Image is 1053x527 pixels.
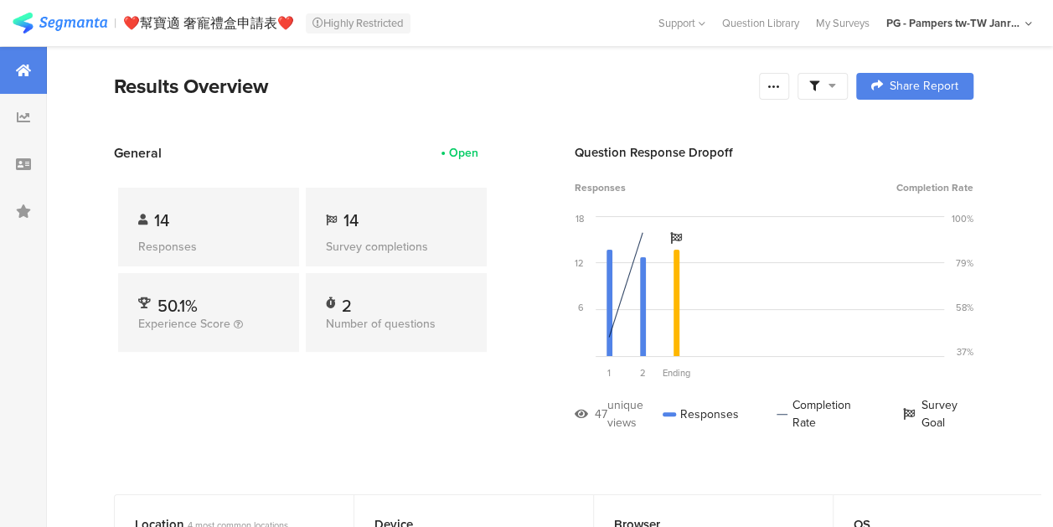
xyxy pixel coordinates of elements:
i: Survey Goal [670,232,682,244]
div: Survey completions [326,238,467,256]
div: Question Response Dropoff [575,143,973,162]
div: 12 [575,256,584,270]
div: 37% [957,345,973,359]
div: Highly Restricted [306,13,410,34]
div: ❤️幫寶適 奢寵禮盒申請表❤️ [123,15,294,31]
div: Open [449,144,478,162]
span: 14 [154,208,169,233]
span: General [114,143,162,163]
div: 2 [342,293,352,310]
span: Responses [575,180,626,195]
a: Question Library [714,15,808,31]
div: 79% [956,256,973,270]
div: PG - Pampers tw-TW Janrain [886,15,1020,31]
a: My Surveys [808,15,878,31]
div: 47 [595,406,607,423]
div: 18 [576,212,584,225]
div: 100% [952,212,973,225]
div: Results Overview [114,71,751,101]
div: Ending [659,366,693,380]
div: 58% [956,301,973,314]
div: 6 [578,301,584,314]
div: unique views [607,396,663,431]
div: | [114,13,116,33]
span: 50.1% [157,293,198,318]
div: Responses [138,238,279,256]
div: Completion Rate [777,396,865,431]
span: Share Report [890,80,958,92]
div: Survey Goal [903,396,973,431]
span: 14 [343,208,359,233]
img: segmanta logo [13,13,107,34]
div: Support [658,10,705,36]
span: Experience Score [138,315,230,333]
span: 1 [607,366,611,380]
span: 2 [640,366,646,380]
span: Number of questions [326,315,436,333]
div: Responses [663,396,739,431]
span: Completion Rate [896,180,973,195]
